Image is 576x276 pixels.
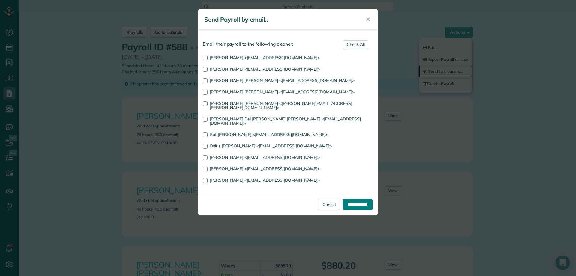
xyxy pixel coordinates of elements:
[210,55,320,60] span: [PERSON_NAME] <[EMAIL_ADDRESS][DOMAIN_NAME]>
[210,78,355,83] span: [PERSON_NAME] [PERSON_NAME] <[EMAIL_ADDRESS][DOMAIN_NAME]>
[366,16,370,23] span: ✕
[210,66,320,72] span: [PERSON_NAME] <[EMAIL_ADDRESS][DOMAIN_NAME]>
[210,155,320,160] span: [PERSON_NAME] <[EMAIL_ADDRESS][DOMAIN_NAME]>
[204,15,357,24] h5: Send Payroll by email..
[210,101,352,110] span: [PERSON_NAME] [PERSON_NAME] <[PERSON_NAME][EMAIL_ADDRESS][PERSON_NAME][DOMAIN_NAME]>
[318,199,340,210] a: Cancel
[210,143,332,149] span: Osiris [PERSON_NAME] <[EMAIL_ADDRESS][DOMAIN_NAME]>
[210,166,320,171] span: [PERSON_NAME] <[EMAIL_ADDRESS][DOMAIN_NAME]>
[210,89,355,95] span: [PERSON_NAME] [PERSON_NAME] <[EMAIL_ADDRESS][DOMAIN_NAME]>
[343,40,368,49] a: Check All
[210,132,328,137] span: Rut [PERSON_NAME] <[EMAIL_ADDRESS][DOMAIN_NAME]>
[210,116,361,126] span: [PERSON_NAME] Del [PERSON_NAME] [PERSON_NAME] <[EMAIL_ADDRESS][DOMAIN_NAME]>
[203,41,373,47] h4: Email their payroll to the following cleaner:
[210,177,320,183] span: [PERSON_NAME] <[EMAIL_ADDRESS][DOMAIN_NAME]>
